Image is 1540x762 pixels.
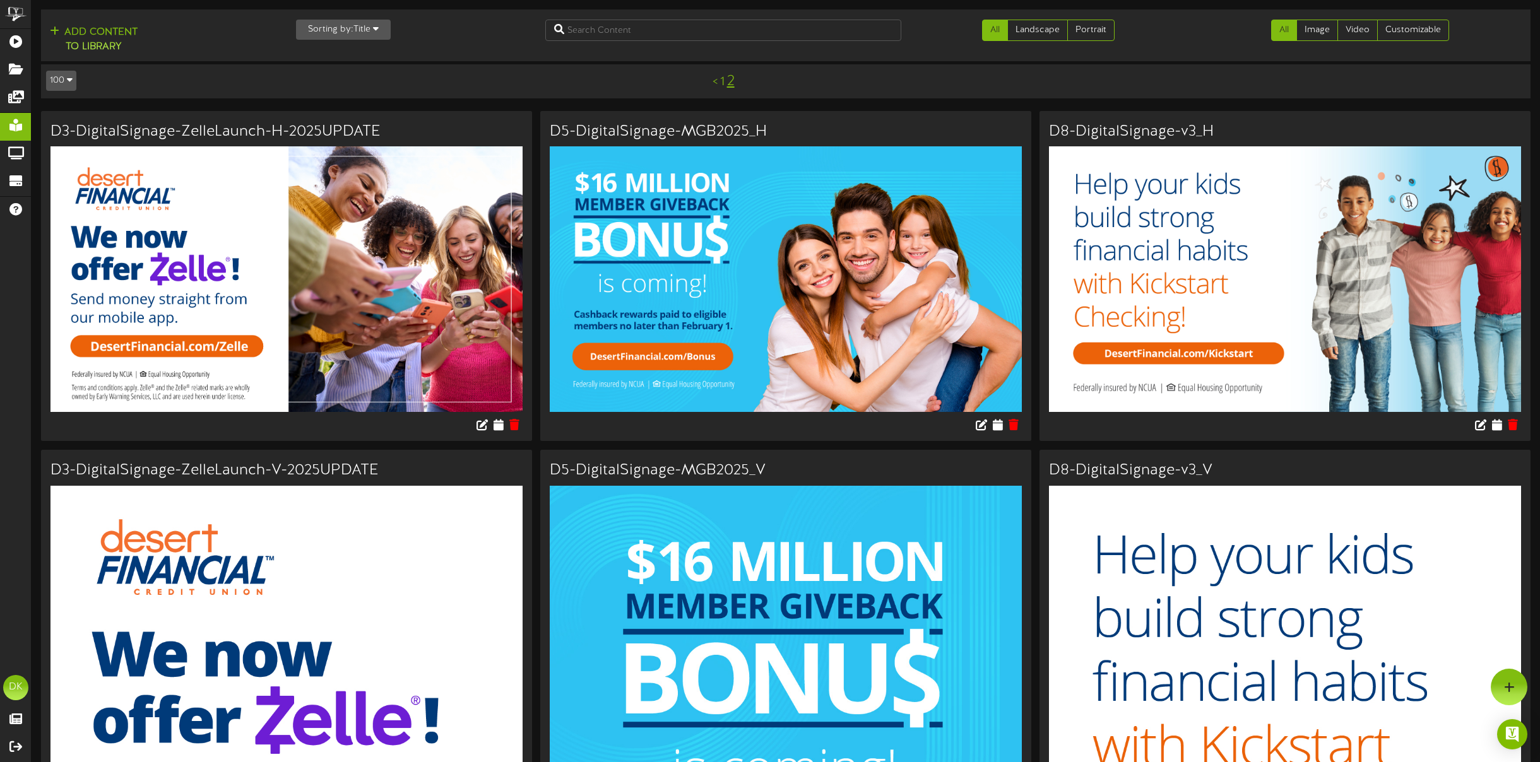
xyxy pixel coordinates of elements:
a: Portrait [1067,20,1115,41]
h3: D3-DigitalSignage-ZelleLaunch-V-2025UPDATE [50,462,523,479]
div: DK [3,675,28,700]
a: Image [1296,20,1338,41]
a: Video [1337,20,1378,41]
button: Sorting by:Title [296,20,391,40]
img: af59dd9a-4ea6-463a-a2cc-91f08a2ae75c.jpg [50,146,523,412]
input: Search Content [545,20,901,41]
h3: D5-DigitalSignage-MGB2025_H [550,124,1022,140]
h3: D8-DigitalSignage-v3_H [1049,124,1521,140]
a: < [713,75,718,89]
a: All [1271,20,1297,41]
h3: D3-DigitalSignage-ZelleLaunch-H-2025UPDATE [50,124,523,140]
div: Open Intercom Messenger [1497,719,1527,749]
h3: D8-DigitalSignage-v3_V [1049,462,1521,479]
a: 2 [727,73,735,90]
a: Customizable [1377,20,1449,41]
button: 100 [46,71,76,91]
h3: D5-DigitalSignage-MGB2025_V [550,462,1022,479]
a: 1 [720,75,725,89]
img: 69e4b863-4199-41b2-9c56-204e95e9169d.jpg [1049,146,1521,412]
button: Add Contentto Library [46,25,141,55]
a: All [982,20,1008,41]
a: Landscape [1007,20,1068,41]
img: 685e71bb-0063-456f-b5ed-778833d80823.jpg [550,146,1022,412]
